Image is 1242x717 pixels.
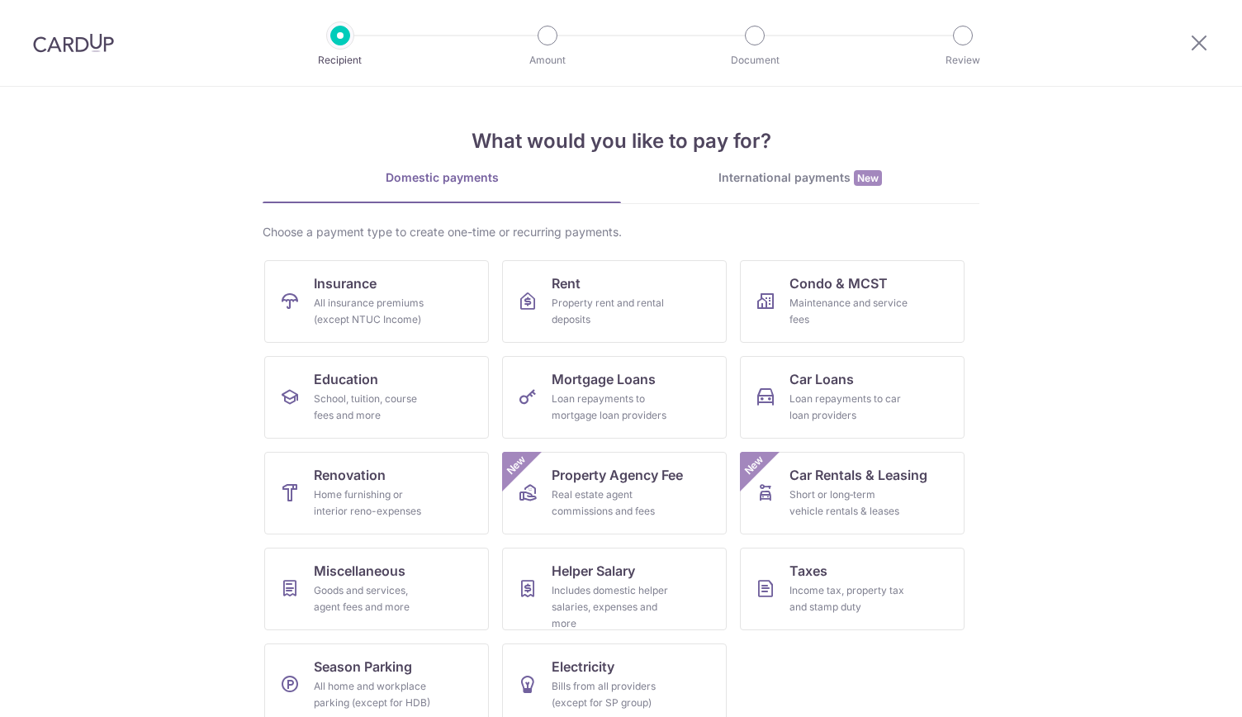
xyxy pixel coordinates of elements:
[502,260,727,343] a: RentProperty rent and rental deposits
[789,295,908,328] div: Maintenance and service fees
[279,52,401,69] p: Recipient
[314,582,433,615] div: Goods and services, agent fees and more
[552,295,671,328] div: Property rent and rental deposits
[789,561,827,581] span: Taxes
[502,452,727,534] a: Property Agency FeeReal estate agent commissions and feesNew
[314,391,433,424] div: School, tuition, course fees and more
[33,33,114,53] img: CardUp
[263,224,979,240] div: Choose a payment type to create one-time or recurring payments.
[789,582,908,615] div: Income tax, property tax and stamp duty
[314,561,405,581] span: Miscellaneous
[694,52,816,69] p: Document
[314,657,412,677] span: Season Parking
[314,369,378,389] span: Education
[314,487,433,520] div: Home furnishing or interior reno-expenses
[264,548,489,630] a: MiscellaneousGoods and services, agent fees and more
[263,126,979,156] h4: What would you like to pay for?
[552,657,614,677] span: Electricity
[552,369,656,389] span: Mortgage Loans
[552,487,671,520] div: Real estate agent commissions and fees
[552,391,671,424] div: Loan repayments to mortgage loan providers
[314,295,433,328] div: All insurance premiums (except NTUC Income)
[264,356,489,439] a: EducationSchool, tuition, course fees and more
[552,561,635,581] span: Helper Salary
[740,548,965,630] a: TaxesIncome tax, property tax and stamp duty
[740,260,965,343] a: Condo & MCSTMaintenance and service fees
[621,169,979,187] div: International payments
[263,169,621,186] div: Domestic payments
[314,465,386,485] span: Renovation
[502,356,727,439] a: Mortgage LoansLoan repayments to mortgage loan providers
[264,260,489,343] a: InsuranceAll insurance premiums (except NTUC Income)
[314,678,433,711] div: All home and workplace parking (except for HDB)
[503,452,530,479] span: New
[552,273,581,293] span: Rent
[740,356,965,439] a: Car LoansLoan repayments to car loan providers
[314,273,377,293] span: Insurance
[486,52,609,69] p: Amount
[789,391,908,424] div: Loan repayments to car loan providers
[789,273,888,293] span: Condo & MCST
[789,487,908,520] div: Short or long‑term vehicle rentals & leases
[552,582,671,632] div: Includes domestic helper salaries, expenses and more
[902,52,1024,69] p: Review
[741,452,768,479] span: New
[552,678,671,711] div: Bills from all providers (except for SP group)
[789,465,927,485] span: Car Rentals & Leasing
[264,452,489,534] a: RenovationHome furnishing or interior reno-expenses
[854,170,882,186] span: New
[552,465,683,485] span: Property Agency Fee
[789,369,854,389] span: Car Loans
[502,548,727,630] a: Helper SalaryIncludes domestic helper salaries, expenses and more
[740,452,965,534] a: Car Rentals & LeasingShort or long‑term vehicle rentals & leasesNew
[1136,667,1225,709] iframe: Opens a widget where you can find more information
